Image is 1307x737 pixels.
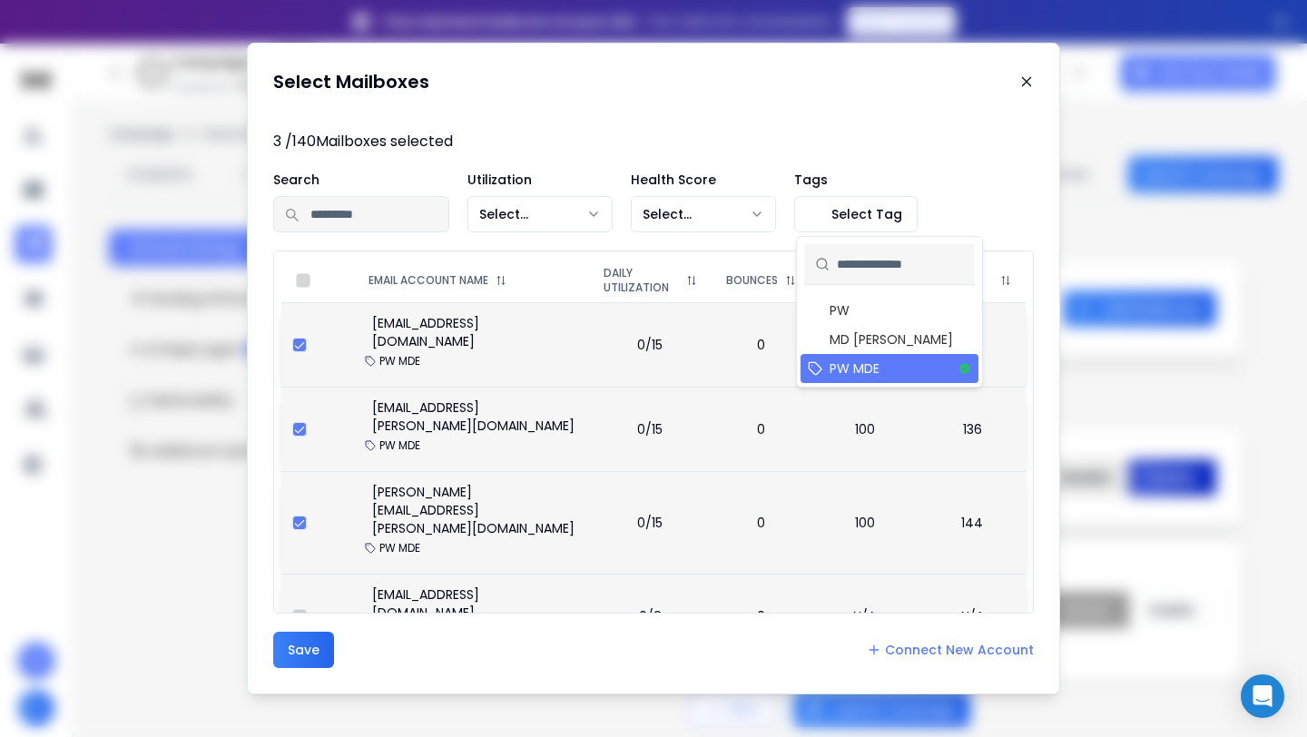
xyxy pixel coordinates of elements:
[726,273,778,288] p: BOUNCES
[379,541,420,555] p: PW MDE
[589,471,712,574] td: 0/15
[379,438,420,453] p: PW MDE
[722,514,800,532] p: 0
[919,387,1026,471] td: 136
[794,196,918,232] button: Select Tag
[631,196,776,232] button: Select...
[589,574,712,658] td: 0/8
[372,585,578,622] p: [EMAIL_ADDRESS][DOMAIN_NAME]
[811,387,919,471] td: 100
[830,330,953,349] span: MD [PERSON_NAME]
[722,336,800,354] p: 0
[631,171,776,189] p: Health Score
[379,354,420,368] p: PW MDE
[830,359,880,378] span: PW MDE
[273,171,449,189] p: Search
[919,471,1026,574] td: 144
[604,266,679,295] p: DAILY UTILIZATION
[372,483,578,537] p: [PERSON_NAME][EMAIL_ADDRESS][PERSON_NAME][DOMAIN_NAME]
[372,314,578,350] p: [EMAIL_ADDRESS][DOMAIN_NAME]
[722,607,800,625] p: 0
[589,387,712,471] td: 0/15
[794,171,918,189] p: Tags
[1241,674,1284,718] div: Open Intercom Messenger
[867,641,1034,659] a: Connect New Account
[372,398,578,435] p: [EMAIL_ADDRESS][PERSON_NAME][DOMAIN_NAME]
[273,131,1034,152] p: 3 / 140 Mailboxes selected
[811,471,919,574] td: 100
[919,574,1026,658] td: N/A
[821,607,908,625] p: N/A
[273,632,334,668] button: Save
[830,301,850,319] span: PW
[467,171,613,189] p: Utilization
[467,196,613,232] button: Select...
[369,273,575,288] div: EMAIL ACCOUNT NAME
[273,69,429,94] h1: Select Mailboxes
[589,302,712,387] td: 0/15
[722,420,800,438] p: 0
